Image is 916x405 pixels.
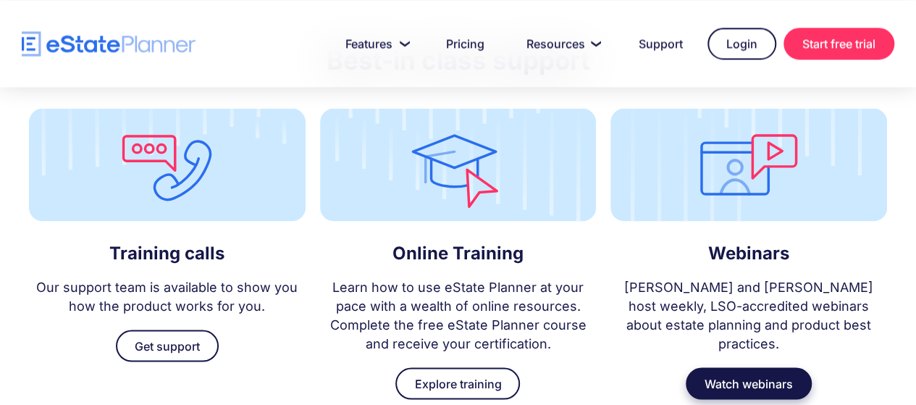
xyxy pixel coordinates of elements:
a: Start free trial [783,28,894,59]
a: Pricing [429,29,502,58]
strong: Training calls [109,242,224,263]
strong: Online Training [392,242,524,263]
p: Our support team is available to show you how the product works for you. [29,277,306,315]
strong: Webinars [708,242,789,263]
a: Support [621,29,700,58]
p: [PERSON_NAME] and [PERSON_NAME] host weekly, LSO-accredited webinars about estate planning and pr... [610,277,887,353]
a: home [22,31,196,57]
img: icon showing the webinars, resources, for estate professionals. [610,108,887,222]
img: icon showing the online training provided to estate professionals [320,108,597,222]
a: Get support [116,330,219,362]
a: Login [707,28,776,59]
a: Watch webinars [686,367,812,399]
img: icon highlighting the support calls for estate professionals [29,108,306,222]
a: Resources [509,29,614,58]
p: Learn how to use eState Planner at your pace with a wealth of online resources. Complete the free... [320,277,597,353]
a: Features [328,29,421,58]
a: Explore training [395,367,520,399]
